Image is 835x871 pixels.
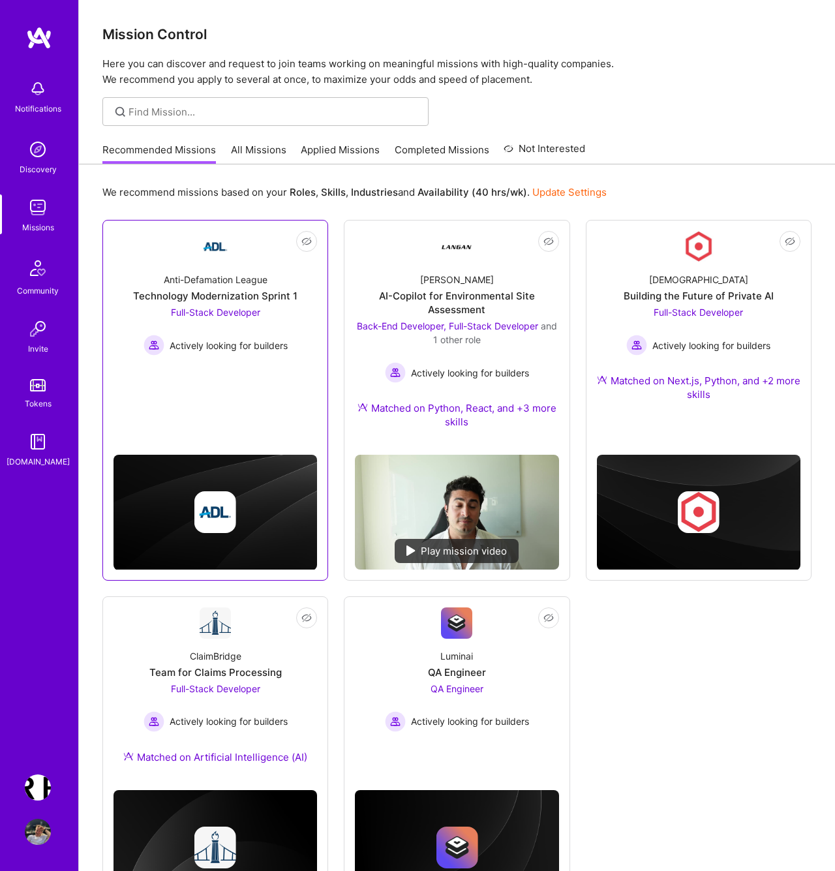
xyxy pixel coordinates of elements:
div: Matched on Python, React, and +3 more skills [355,401,558,429]
img: teamwork [25,194,51,221]
div: Team for Claims Processing [149,665,282,679]
img: discovery [25,136,51,162]
span: Actively looking for builders [411,714,529,728]
p: We recommend missions based on your , , and . [102,185,607,199]
img: Ateam Purple Icon [357,402,368,412]
span: Actively looking for builders [170,714,288,728]
a: Terr.ai: Building an Innovative Real Estate Platform [22,774,54,801]
input: Find Mission... [129,105,419,119]
div: Tokens [25,397,52,410]
i: icon EyeClosed [543,613,554,623]
i: icon EyeClosed [301,613,312,623]
a: Recommended Missions [102,143,216,164]
img: Company logo [678,491,720,533]
img: Actively looking for builders [385,711,406,732]
div: Community [17,284,59,298]
i: icon EyeClosed [785,236,795,247]
div: AI-Copilot for Environmental Site Assessment [355,289,558,316]
a: User Avatar [22,819,54,845]
div: Notifications [15,102,61,115]
a: Company Logo[DEMOGRAPHIC_DATA]Building the Future of Private AIFull-Stack Developer Actively look... [597,231,800,417]
div: Missions [22,221,54,234]
img: cover [597,455,800,570]
img: Terr.ai: Building an Innovative Real Estate Platform [25,774,51,801]
div: Matched on Next.js, Python, and +2 more skills [597,374,800,401]
img: Ateam Purple Icon [597,374,607,385]
div: ClaimBridge [190,649,241,663]
img: Actively looking for builders [385,362,406,383]
div: Technology Modernization Sprint 1 [133,289,297,303]
img: play [406,545,416,556]
a: Update Settings [532,186,607,198]
div: [DOMAIN_NAME] [7,455,70,468]
a: Company Logo[PERSON_NAME]AI-Copilot for Environmental Site AssessmentBack-End Developer, Full-Sta... [355,231,558,444]
img: Ateam Purple Icon [123,751,134,761]
span: Full-Stack Developer [654,307,743,318]
img: Company Logo [683,231,714,262]
img: logo [26,26,52,50]
span: Full-Stack Developer [171,683,260,694]
b: Skills [321,186,346,198]
img: No Mission [355,455,558,570]
div: [DEMOGRAPHIC_DATA] [649,273,748,286]
img: Community [22,252,53,284]
img: Actively looking for builders [626,335,647,356]
a: Not Interested [504,141,585,164]
a: All Missions [231,143,286,164]
a: Completed Missions [395,143,489,164]
a: Company LogoClaimBridgeTeam for Claims ProcessingFull-Stack Developer Actively looking for builde... [114,607,317,780]
b: Roles [290,186,316,198]
div: Building the Future of Private AI [624,289,774,303]
i: icon SearchGrey [113,104,128,119]
img: Company Logo [200,607,231,639]
b: Industries [351,186,398,198]
div: Play mission video [395,539,519,563]
span: Full-Stack Developer [171,307,260,318]
img: guide book [25,429,51,455]
img: Company logo [194,491,236,533]
span: Back-End Developer, Full-Stack Developer [357,320,538,331]
img: User Avatar [25,819,51,845]
img: Company Logo [441,231,472,262]
div: Matched on Artificial Intelligence (AI) [123,750,307,764]
i: icon EyeClosed [301,236,312,247]
div: QA Engineer [428,665,486,679]
div: Anti-Defamation League [164,273,267,286]
div: Discovery [20,162,57,176]
img: tokens [30,379,46,391]
span: Actively looking for builders [652,339,770,352]
img: Actively looking for builders [144,335,164,356]
span: Actively looking for builders [170,339,288,352]
img: Invite [25,316,51,342]
img: Company logo [194,827,236,868]
h3: Mission Control [102,26,812,42]
a: Company LogoLuminaiQA EngineerQA Engineer Actively looking for buildersActively looking for builders [355,607,558,751]
img: cover [114,455,317,570]
div: [PERSON_NAME] [420,273,494,286]
b: Availability (40 hrs/wk) [417,186,527,198]
img: Company Logo [441,607,472,639]
a: Applied Missions [301,143,380,164]
div: Invite [28,342,48,356]
div: Luminai [440,649,473,663]
img: Company logo [436,827,478,868]
p: Here you can discover and request to join teams working on meaningful missions with high-quality ... [102,56,812,87]
img: bell [25,76,51,102]
img: Company Logo [200,231,231,262]
span: Actively looking for builders [411,366,529,380]
span: QA Engineer [431,683,483,694]
img: Actively looking for builders [144,711,164,732]
i: icon EyeClosed [543,236,554,247]
a: Company LogoAnti-Defamation LeagueTechnology Modernization Sprint 1Full-Stack Developer Actively ... [114,231,317,395]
